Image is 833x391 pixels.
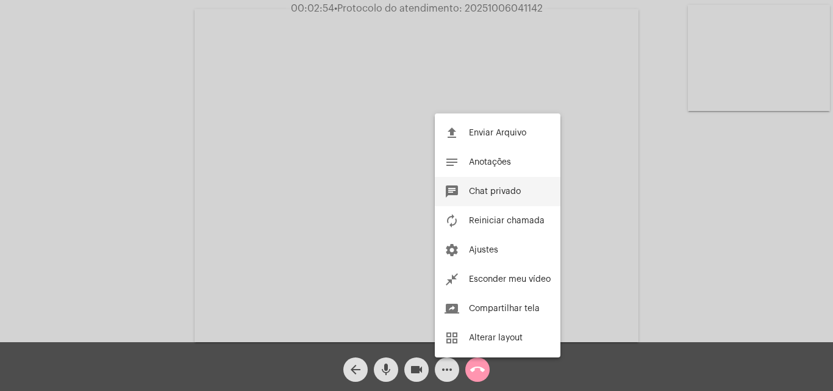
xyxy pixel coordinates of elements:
mat-icon: file_upload [445,126,459,140]
span: Reiniciar chamada [469,217,545,225]
span: Enviar Arquivo [469,129,526,137]
mat-icon: chat [445,184,459,199]
mat-icon: autorenew [445,213,459,228]
span: Anotações [469,158,511,167]
span: Alterar layout [469,334,523,342]
mat-icon: settings [445,243,459,257]
span: Chat privado [469,187,521,196]
span: Ajustes [469,246,498,254]
mat-icon: notes [445,155,459,170]
span: Compartilhar tela [469,304,540,313]
span: Esconder meu vídeo [469,275,551,284]
mat-icon: grid_view [445,331,459,345]
mat-icon: screen_share [445,301,459,316]
mat-icon: close_fullscreen [445,272,459,287]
